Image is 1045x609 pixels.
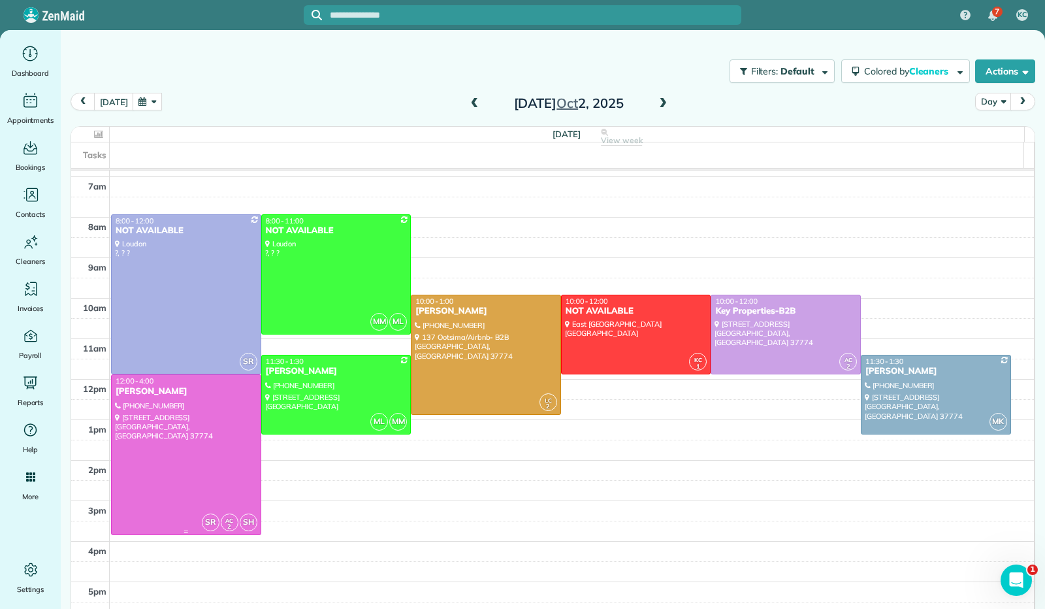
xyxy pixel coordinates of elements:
[989,413,1007,431] span: MK
[389,413,407,431] span: MM
[7,114,54,127] span: Appointments
[19,349,42,362] span: Payroll
[12,67,49,80] span: Dashboard
[266,216,304,225] span: 8:00 - 11:00
[690,361,706,373] small: 1
[5,43,56,80] a: Dashboard
[88,505,106,516] span: 3pm
[5,420,56,456] a: Help
[17,583,44,596] span: Settings
[265,366,408,377] div: [PERSON_NAME]
[730,59,835,83] button: Filters: Default
[780,65,815,77] span: Default
[5,184,56,221] a: Contacts
[88,222,106,232] span: 8am
[16,255,45,268] span: Cleaners
[1001,565,1032,596] iframe: Intercom live chat
[751,65,779,77] span: Filters:
[556,95,578,111] span: Oct
[71,93,95,110] button: prev
[22,490,39,503] span: More
[83,150,106,160] span: Tasks
[1027,565,1038,575] span: 1
[16,161,46,174] span: Bookings
[415,306,557,317] div: [PERSON_NAME]
[723,59,835,83] a: Filters: Default
[83,384,106,394] span: 12pm
[225,517,233,524] span: AC
[83,303,106,313] span: 10am
[975,59,1035,83] button: Actions
[116,376,153,386] span: 12:00 - 4:00
[5,231,56,268] a: Cleaners
[841,59,970,83] button: Colored byCleaners
[601,135,643,146] span: View week
[88,262,106,272] span: 9am
[5,372,56,409] a: Reports
[865,366,1007,377] div: [PERSON_NAME]
[304,10,322,20] button: Focus search
[5,325,56,362] a: Payroll
[540,401,556,413] small: 2
[715,306,857,317] div: Key Properties-B2B
[88,424,106,435] span: 1pm
[23,443,39,456] span: Help
[83,343,106,354] span: 11am
[88,546,106,556] span: 4pm
[370,313,388,331] span: MM
[553,129,581,139] span: [DATE]
[415,297,453,306] span: 10:00 - 1:00
[565,306,707,317] div: NOT AVAILABLE
[221,521,238,533] small: 2
[995,7,999,17] span: 7
[975,93,1011,110] button: Day
[5,559,56,596] a: Settings
[266,357,304,366] span: 11:30 - 1:30
[116,216,153,225] span: 8:00 - 12:00
[5,90,56,127] a: Appointments
[5,137,56,174] a: Bookings
[389,313,407,331] span: ML
[5,278,56,315] a: Invoices
[370,413,388,431] span: ML
[18,302,44,315] span: Invoices
[979,1,1006,30] div: 7 unread notifications
[694,356,702,363] span: KC
[88,181,106,191] span: 7am
[115,225,257,237] div: NOT AVAILABLE
[240,353,257,370] span: SR
[18,396,44,409] span: Reports
[840,361,856,373] small: 2
[16,208,45,221] span: Contacts
[487,96,651,110] h2: [DATE] 2, 2025
[545,397,552,404] span: LC
[240,514,257,531] span: SH
[566,297,608,306] span: 10:00 - 12:00
[312,10,322,20] svg: Focus search
[715,297,758,306] span: 10:00 - 12:00
[865,357,903,366] span: 11:30 - 1:30
[909,65,951,77] span: Cleaners
[94,93,133,110] button: [DATE]
[1018,10,1027,20] span: KC
[844,356,852,363] span: AC
[88,586,106,597] span: 5pm
[1010,93,1035,110] button: next
[864,65,953,77] span: Colored by
[202,514,219,531] span: SR
[265,225,408,237] div: NOT AVAILABLE
[115,386,257,397] div: [PERSON_NAME]
[88,465,106,475] span: 2pm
